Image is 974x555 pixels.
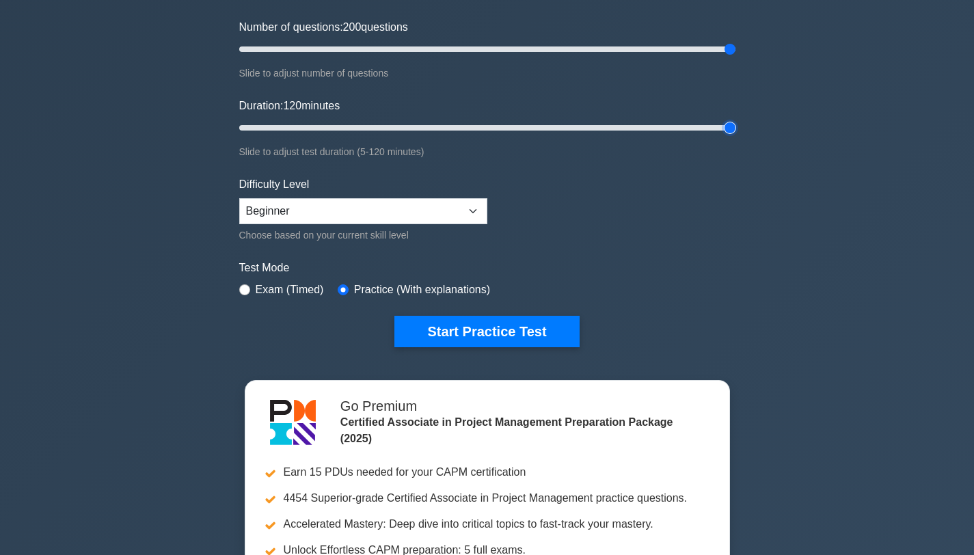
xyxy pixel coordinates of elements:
[239,19,408,36] label: Number of questions: questions
[239,65,735,81] div: Slide to adjust number of questions
[239,176,310,193] label: Difficulty Level
[256,282,324,298] label: Exam (Timed)
[283,100,301,111] span: 120
[354,282,490,298] label: Practice (With explanations)
[239,227,487,243] div: Choose based on your current skill level
[239,144,735,160] div: Slide to adjust test duration (5-120 minutes)
[239,98,340,114] label: Duration: minutes
[343,21,362,33] span: 200
[239,260,735,276] label: Test Mode
[394,316,579,347] button: Start Practice Test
